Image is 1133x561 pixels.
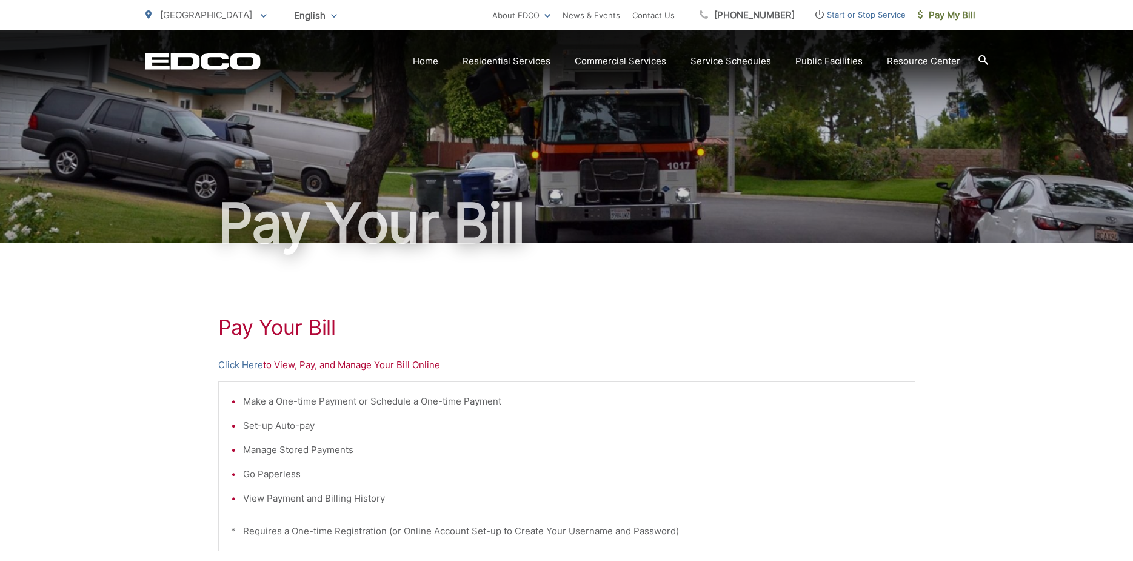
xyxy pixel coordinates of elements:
[918,8,975,22] span: Pay My Bill
[575,54,666,69] a: Commercial Services
[285,5,346,26] span: English
[492,8,550,22] a: About EDCO
[145,53,261,70] a: EDCD logo. Return to the homepage.
[218,358,915,372] p: to View, Pay, and Manage Your Bill Online
[243,443,903,457] li: Manage Stored Payments
[160,9,252,21] span: [GEOGRAPHIC_DATA]
[887,54,960,69] a: Resource Center
[463,54,550,69] a: Residential Services
[413,54,438,69] a: Home
[243,467,903,482] li: Go Paperless
[243,491,903,506] li: View Payment and Billing History
[243,418,903,433] li: Set-up Auto-pay
[243,394,903,409] li: Make a One-time Payment or Schedule a One-time Payment
[218,315,915,340] h1: Pay Your Bill
[632,8,675,22] a: Contact Us
[231,524,903,539] p: * Requires a One-time Registration (or Online Account Set-up to Create Your Username and Password)
[145,193,988,254] h1: Pay Your Bill
[218,358,263,372] a: Click Here
[690,54,771,69] a: Service Schedules
[563,8,620,22] a: News & Events
[795,54,863,69] a: Public Facilities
